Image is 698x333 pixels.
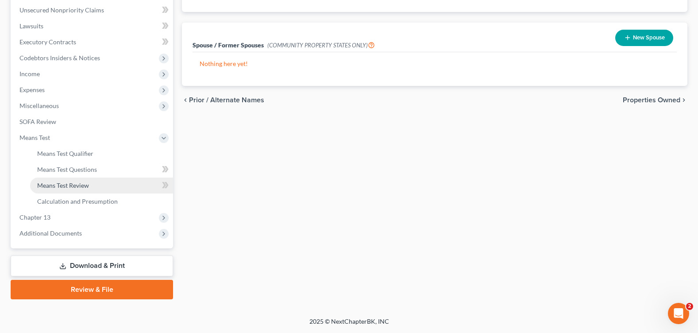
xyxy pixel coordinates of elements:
span: Lawsuits [19,22,43,30]
span: (COMMUNITY PROPERTY STATES ONLY) [267,42,375,49]
span: SOFA Review [19,118,56,125]
span: Means Test Questions [37,166,97,173]
div: 2025 © NextChapterBK, INC [97,317,602,333]
a: Means Test Questions [30,162,173,178]
span: Calculation and Presumption [37,197,118,205]
span: Chapter 13 [19,213,50,221]
iframe: Intercom live chat [668,303,689,324]
span: Means Test Review [37,182,89,189]
a: Means Test Review [30,178,173,194]
span: Means Test [19,134,50,141]
span: Income [19,70,40,77]
a: Calculation and Presumption [30,194,173,209]
a: Unsecured Nonpriority Claims [12,2,173,18]
i: chevron_right [680,97,687,104]
span: Executory Contracts [19,38,76,46]
span: Miscellaneous [19,102,59,109]
a: Executory Contracts [12,34,173,50]
span: 2 [686,303,693,310]
span: Properties Owned [623,97,680,104]
a: SOFA Review [12,114,173,130]
button: Properties Owned chevron_right [623,97,687,104]
span: Spouse / Former Spouses [193,41,264,49]
span: Codebtors Insiders & Notices [19,54,100,62]
button: chevron_left Prior / Alternate Names [182,97,264,104]
a: Lawsuits [12,18,173,34]
span: Unsecured Nonpriority Claims [19,6,104,14]
a: Means Test Qualifier [30,146,173,162]
a: Review & File [11,280,173,299]
span: Prior / Alternate Names [189,97,264,104]
span: Means Test Qualifier [37,150,93,157]
a: Download & Print [11,256,173,276]
button: New Spouse [615,30,673,46]
span: Expenses [19,86,45,93]
span: Additional Documents [19,229,82,237]
i: chevron_left [182,97,189,104]
p: Nothing here yet! [200,59,670,68]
